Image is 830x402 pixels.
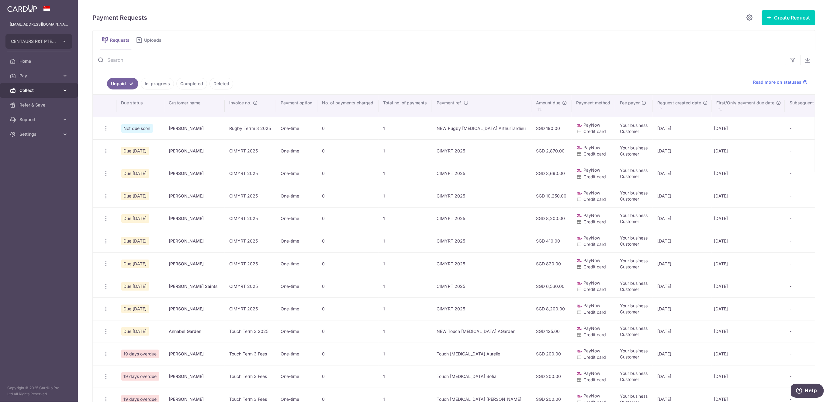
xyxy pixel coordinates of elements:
[121,192,149,200] span: Due [DATE]
[209,78,233,89] a: Deleted
[164,365,225,388] td: [PERSON_NAME]
[584,197,606,202] span: Credit card
[620,100,640,106] span: Fee payor
[14,4,26,10] span: Help
[653,139,712,162] td: [DATE]
[712,95,785,117] th: First/Only payment due date : activate to sort column ascending
[653,365,712,388] td: [DATE]
[653,275,712,297] td: [DATE]
[712,185,785,207] td: [DATE]
[379,185,432,207] td: 1
[317,297,379,320] td: 0
[576,348,583,354] img: paynow-md-4fe65508ce96feda548756c5ee0e473c78d4820b8ea51387c6e4ad89e58a5e61.png
[225,365,276,388] td: Touch Term 3 Fees
[584,371,600,376] span: PayNow
[620,287,639,292] span: Customer
[225,343,276,365] td: Touch Term 3 Fees
[432,343,531,365] td: Touch [MEDICAL_DATA] Aurelie
[620,303,648,308] span: Your business
[317,320,379,343] td: 0
[225,275,276,297] td: CIMYRT 2025
[225,95,276,117] th: Invoice no.
[712,365,785,388] td: [DATE]
[276,275,317,297] td: One-time
[584,377,606,382] span: Credit card
[432,95,531,117] th: Payment ref.
[19,131,60,137] span: Settings
[317,117,379,139] td: 0
[584,174,606,179] span: Credit card
[19,58,60,64] span: Home
[620,174,639,179] span: Customer
[92,13,147,23] h5: Payment Requests
[379,252,432,275] td: 1
[225,139,276,162] td: CIMYRT 2025
[379,343,432,365] td: 1
[531,275,572,297] td: SGD 6,560.00
[584,145,600,150] span: PayNow
[432,207,531,230] td: CIMYRT 2025
[584,326,600,331] span: PayNow
[317,252,379,275] td: 0
[753,79,808,85] a: Read more on statuses
[164,252,225,275] td: [PERSON_NAME]
[791,384,824,399] iframe: Opens a widget where you can find more information
[531,365,572,388] td: SGD 200.00
[322,100,374,106] span: No. of payments charged
[584,348,600,353] span: PayNow
[712,162,785,184] td: [DATE]
[107,78,138,89] a: Unpaid
[379,207,432,230] td: 1
[276,297,317,320] td: One-time
[100,30,132,50] a: Requests
[620,326,648,331] span: Your business
[584,242,606,247] span: Credit card
[164,320,225,343] td: Annabel Garden
[584,190,600,195] span: PayNow
[164,139,225,162] td: [PERSON_NAME]
[620,129,639,134] span: Customer
[584,122,600,128] span: PayNow
[584,309,606,315] span: Credit card
[121,169,149,178] span: Due [DATE]
[379,117,432,139] td: 1
[144,37,166,43] span: Uploads
[379,275,432,297] td: 1
[164,207,225,230] td: [PERSON_NAME]
[620,213,648,218] span: Your business
[164,185,225,207] td: [PERSON_NAME]
[317,207,379,230] td: 0
[620,354,639,359] span: Customer
[531,117,572,139] td: SGD 190.00
[576,213,583,219] img: paynow-md-4fe65508ce96feda548756c5ee0e473c78d4820b8ea51387c6e4ad89e58a5e61.png
[164,230,225,252] td: [PERSON_NAME]
[717,100,775,106] span: First/Only payment due date
[317,230,379,252] td: 0
[276,230,317,252] td: One-time
[164,343,225,365] td: [PERSON_NAME]
[620,151,639,156] span: Customer
[134,30,166,50] a: Uploads
[225,185,276,207] td: CIMYRT 2025
[653,95,712,117] th: Request created date : activate to sort column ascending
[620,348,648,353] span: Your business
[281,100,313,106] span: Payment option
[584,219,606,224] span: Credit card
[531,343,572,365] td: SGD 200.00
[317,343,379,365] td: 0
[141,78,174,89] a: In-progress
[276,320,317,343] td: One-time
[620,190,648,195] span: Your business
[379,139,432,162] td: 1
[379,162,432,184] td: 1
[620,235,648,240] span: Your business
[576,371,583,377] img: paynow-md-4fe65508ce96feda548756c5ee0e473c78d4820b8ea51387c6e4ad89e58a5e61.png
[576,190,583,196] img: paynow-md-4fe65508ce96feda548756c5ee0e473c78d4820b8ea51387c6e4ad89e58a5e61.png
[531,252,572,275] td: SGD 820.00
[712,275,785,297] td: [DATE]
[432,252,531,275] td: CIMYRT 2025
[531,297,572,320] td: SGD 8,200.00
[653,297,712,320] td: [DATE]
[531,139,572,162] td: SGD 2,870.00
[432,320,531,343] td: NEW Touch [MEDICAL_DATA] AGarden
